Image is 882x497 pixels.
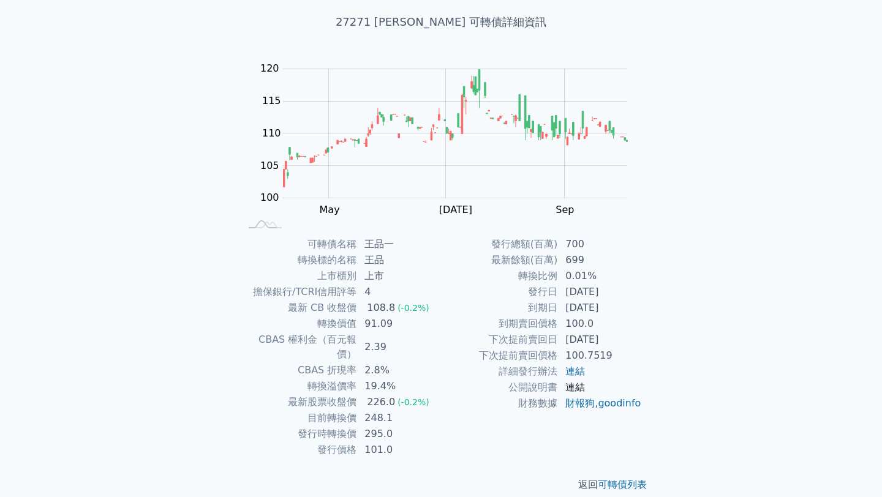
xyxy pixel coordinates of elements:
tspan: 110 [262,127,281,139]
div: 聊天小工具 [821,438,882,497]
a: 可轉債列表 [598,479,647,490]
g: Chart [254,62,646,215]
td: 擔保銀行/TCRI信用評等 [240,284,357,300]
span: (-0.2%) [398,303,429,313]
td: [DATE] [558,300,642,316]
td: 91.09 [357,316,441,332]
td: 發行日 [441,284,558,300]
td: 248.1 [357,410,441,426]
td: 295.0 [357,426,441,442]
td: 王品一 [357,236,441,252]
td: 699 [558,252,642,268]
td: 下次提前賣回日 [441,332,558,348]
td: [DATE] [558,332,642,348]
a: 連結 [565,365,585,377]
td: CBAS 折現率 [240,362,357,378]
a: 財報狗 [565,397,595,409]
td: 發行價格 [240,442,357,458]
td: 下次提前賣回價格 [441,348,558,364]
td: 發行總額(百萬) [441,236,558,252]
td: 700 [558,236,642,252]
iframe: Chat Widget [821,438,882,497]
span: (-0.2%) [398,397,429,407]
tspan: 115 [262,95,281,106]
p: 返回 [225,477,657,492]
tspan: 100 [260,192,279,203]
td: 發行時轉換價 [240,426,357,442]
tspan: [DATE] [439,204,472,215]
td: 100.7519 [558,348,642,364]
td: 到期賣回價格 [441,316,558,332]
td: 2.39 [357,332,441,362]
td: 到期日 [441,300,558,316]
td: 101.0 [357,442,441,458]
td: 最新 CB 收盤價 [240,300,357,316]
td: 詳細發行辦法 [441,364,558,379]
td: 100.0 [558,316,642,332]
td: 公開說明書 [441,379,558,395]
g: Series [283,70,627,187]
tspan: May [320,204,340,215]
td: 最新餘額(百萬) [441,252,558,268]
td: 目前轉換價 [240,410,357,426]
td: 王品 [357,252,441,268]
td: [DATE] [558,284,642,300]
td: 上市 [357,268,441,284]
td: , [558,395,642,411]
td: 19.4% [357,378,441,394]
td: 財務數據 [441,395,558,411]
td: CBAS 權利金（百元報價） [240,332,357,362]
td: 上市櫃別 [240,268,357,284]
td: 最新股票收盤價 [240,394,357,410]
div: 226.0 [364,395,398,409]
tspan: 105 [260,160,279,171]
td: 0.01% [558,268,642,284]
tspan: Sep [556,204,574,215]
h1: 27271 [PERSON_NAME] 可轉債詳細資訊 [225,13,657,31]
div: 108.8 [364,301,398,315]
tspan: 120 [260,62,279,74]
td: 轉換標的名稱 [240,252,357,268]
a: 連結 [565,381,585,393]
td: 可轉債名稱 [240,236,357,252]
a: goodinfo [598,397,641,409]
td: 4 [357,284,441,300]
td: 轉換價值 [240,316,357,332]
td: 轉換溢價率 [240,378,357,394]
td: 2.8% [357,362,441,378]
td: 轉換比例 [441,268,558,284]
